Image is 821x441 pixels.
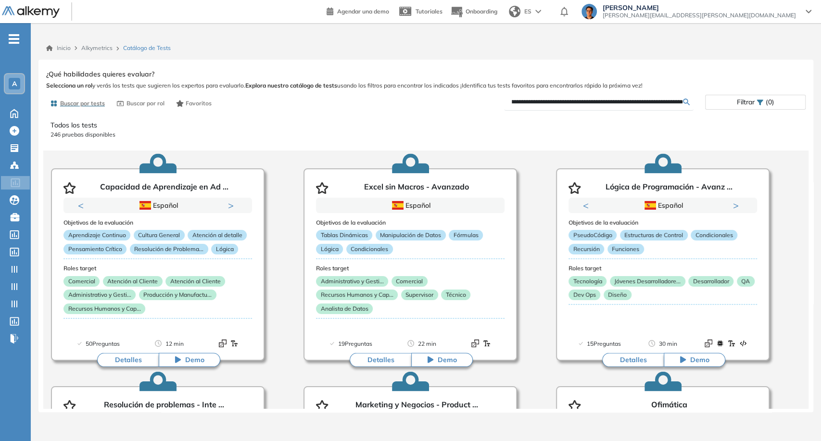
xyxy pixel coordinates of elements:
[603,200,723,211] div: Español
[728,340,735,347] img: Format test logo
[81,44,113,51] span: Alkymetrics
[103,276,163,287] p: Atención al Cliente
[568,244,604,254] p: Recursión
[2,6,60,18] img: Logo
[350,200,470,211] div: Español
[716,340,724,347] img: Format test logo
[350,353,411,367] button: Detalles
[46,69,154,79] span: ¿Qué habilidades quieres evaluar?
[230,340,238,347] img: Format test logo
[86,339,120,349] span: 50 Preguntas
[9,38,19,40] i: -
[568,219,757,226] h3: Objetivos de la evaluación
[63,276,100,287] p: Comercial
[139,290,216,300] p: Producción y Manufactu...
[524,7,531,16] span: ES
[438,355,457,365] span: Demo
[688,276,733,287] p: Desarrollador
[63,230,130,240] p: Aprendizaje Continuo
[327,5,389,16] a: Agendar una demo
[104,400,224,412] p: Resolución de problemas - Inte ...
[165,339,184,349] span: 12 min
[123,44,171,52] span: Catálogo de Tests
[337,8,389,15] span: Agendar una demo
[98,200,218,211] div: Español
[139,201,151,210] img: ESP
[739,340,747,347] img: Format test logo
[185,355,204,365] span: Demo
[211,244,238,254] p: Lógica
[63,244,126,254] p: Pensamiento Crítico
[376,230,446,240] p: Manipulación de Datos
[355,400,478,412] p: Marketing y Negocios - Product ...
[51,130,801,139] p: 246 pruebas disponibles
[450,1,497,22] button: Onboarding
[737,276,755,287] p: QA
[245,82,337,89] b: Explora nuestro catálogo de tests
[411,353,473,367] button: Demo
[97,353,159,367] button: Detalles
[664,353,725,367] button: Demo
[691,230,737,240] p: Condicionales
[78,201,88,210] button: Previous
[316,276,388,287] p: Administrativo y Gesti...
[392,276,428,287] p: Comercial
[483,340,491,347] img: Format test logo
[568,290,600,300] p: Dev Ops
[316,265,505,272] h3: Roles target
[644,201,656,210] img: ESP
[63,303,145,314] p: Recursos Humanos y Cap...
[583,201,593,210] button: Previous
[401,290,438,300] p: Supervisor
[316,219,505,226] h3: Objetivos de la evaluación
[134,230,185,240] p: Cultura General
[130,244,208,254] p: Resolución de Problema...
[186,99,212,108] span: Favoritos
[46,82,92,89] b: Selecciona un rol
[51,120,801,130] p: Todos los tests
[316,303,373,314] p: Analista de Datos
[651,400,687,412] p: Ofimática
[603,12,796,19] span: [PERSON_NAME][EMAIL_ADDRESS][PERSON_NAME][DOMAIN_NAME]
[63,219,252,226] h3: Objetivos de la evaluación
[471,340,479,347] img: Format test logo
[466,8,497,15] span: Onboarding
[146,213,158,214] button: 1
[316,244,343,254] p: Lógica
[418,339,436,349] span: 22 min
[607,244,644,254] p: Funciones
[705,340,712,347] img: Format test logo
[606,182,733,194] p: Lógica de Programación - Avanz ...
[126,99,164,108] span: Buscar por rol
[568,230,617,240] p: PseudoCódigo
[604,290,632,300] p: Diseño
[338,339,372,349] span: 19 Preguntas
[568,276,606,287] p: Tecnología
[602,353,664,367] button: Detalles
[667,213,674,214] button: 2
[690,355,709,365] span: Demo
[587,339,621,349] span: 15 Preguntas
[63,290,136,300] p: Administrativo y Gesti...
[165,276,225,287] p: Atención al Cliente
[441,290,470,300] p: Técnico
[568,265,757,272] h3: Roles target
[416,8,442,15] span: Tutoriales
[509,6,520,17] img: world
[766,95,774,109] span: (0)
[392,201,404,210] img: ESP
[603,4,796,12] span: [PERSON_NAME]
[159,353,220,367] button: Demo
[316,290,398,300] p: Recursos Humanos y Cap...
[188,230,247,240] p: Atención al detalle
[736,95,754,109] span: Filtrar
[12,80,17,88] span: A
[659,339,677,349] span: 30 min
[364,182,469,194] p: Excel sin Macros - Avanzado
[620,230,688,240] p: Estructuras de Control
[535,10,541,13] img: arrow
[449,230,483,240] p: Fórmulas
[63,265,252,272] h3: Roles target
[113,95,168,112] button: Buscar por rol
[46,81,806,90] span: y verás los tests que sugieren los expertos para evaluarlo. usando los filtros para encontrar los...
